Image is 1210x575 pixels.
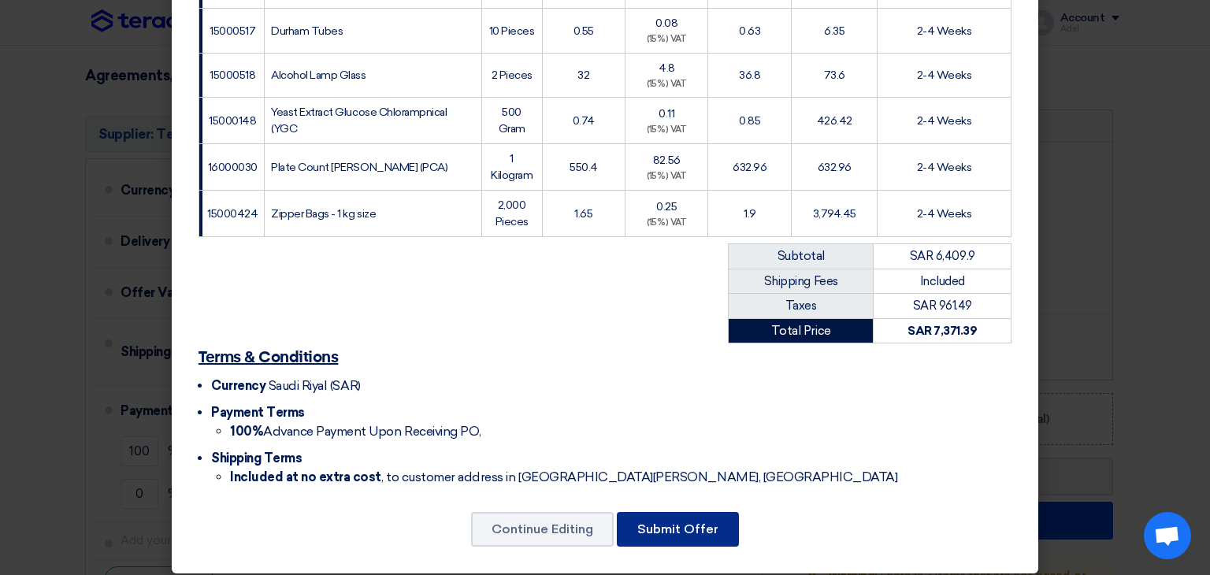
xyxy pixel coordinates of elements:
span: 10 Pieces [489,24,535,38]
span: 3,794.45 [813,207,856,221]
span: Shipping Terms [211,451,302,466]
td: 15000518 [199,53,265,98]
span: 2-4 Weeks [917,69,972,82]
td: 16000030 [199,144,265,191]
span: Durham Tubes [271,24,343,38]
div: (15%) VAT [632,33,701,46]
div: Open chat [1144,512,1191,559]
div: (15%) VAT [632,124,701,137]
span: 0.85 [739,114,760,128]
td: Subtotal [729,244,874,269]
span: 500 Gram [499,106,525,135]
td: 15000148 [199,98,265,144]
strong: 100% [230,424,263,439]
span: 2 Pieces [492,69,533,82]
span: Zipper Bags - 1 kg size [271,207,376,221]
span: 632.96 [733,161,766,174]
li: , to customer address in [GEOGRAPHIC_DATA][PERSON_NAME], [GEOGRAPHIC_DATA] [230,468,1011,487]
span: Saudi Riyal (SAR) [269,378,361,393]
span: Alcohol Lamp Glass [271,69,366,82]
div: (15%) VAT [632,78,701,91]
td: SAR 6,409.9 [874,244,1011,269]
span: 32 [577,69,589,82]
span: SAR 961.49 [913,299,972,313]
span: 2-4 Weeks [917,207,972,221]
td: 15000424 [199,191,265,237]
div: (15%) VAT [632,217,701,230]
span: 82.56 [653,154,681,167]
span: 36.8 [739,69,760,82]
span: Currency [211,378,265,393]
span: Included [920,274,965,288]
u: Terms & Conditions [199,350,338,365]
span: 73.6 [824,69,845,82]
span: Payment Terms [211,405,305,420]
span: 0.25 [656,200,677,213]
strong: Included at no extra cost [230,469,381,484]
span: 1 Kilogram [491,152,533,182]
button: Continue Editing [471,512,614,547]
td: Taxes [729,294,874,319]
span: 0.63 [739,24,760,38]
span: 2,000 Pieces [496,198,529,228]
span: 6.35 [824,24,844,38]
span: 632.96 [818,161,852,174]
span: 0.55 [573,24,594,38]
span: 4.8 [659,61,675,75]
span: 2-4 Weeks [917,161,972,174]
span: 2-4 Weeks [917,24,972,38]
span: 0.74 [573,114,595,128]
span: 2-4 Weeks [917,114,972,128]
span: Plate Count [PERSON_NAME] (PCA) [271,161,447,174]
span: 426.42 [817,114,852,128]
td: 15000517 [199,9,265,54]
button: Submit Offer [617,512,739,547]
span: Yeast Extract Glucose Chlorampnical (YGC [271,106,447,135]
span: 0.11 [659,107,674,121]
span: 1.65 [574,207,592,221]
td: Total Price [729,318,874,343]
strong: SAR 7,371.39 [907,324,977,338]
span: Advance Payment Upon Receiving PO, [230,424,481,439]
td: Shipping Fees [729,269,874,294]
div: (15%) VAT [632,170,701,184]
span: 0.08 [655,17,677,30]
span: 550.4 [570,161,598,174]
span: 1.9 [744,207,756,221]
